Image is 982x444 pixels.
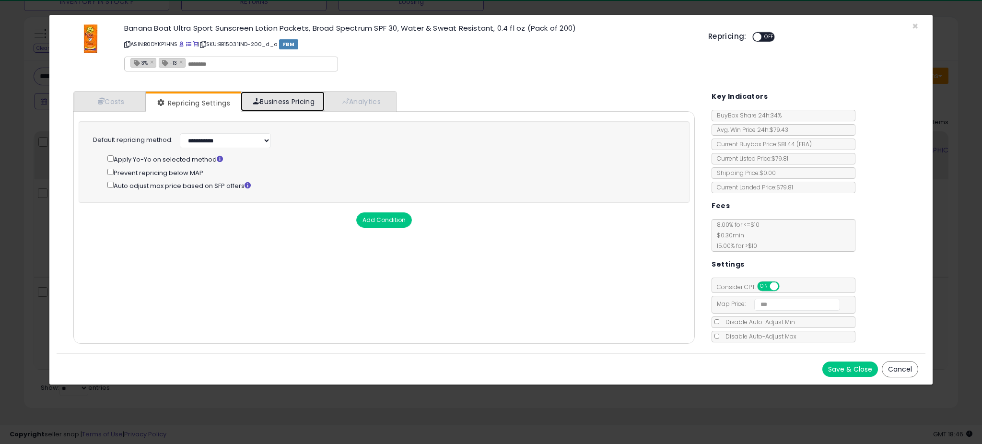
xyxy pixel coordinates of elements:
[712,300,840,308] span: Map Price:
[712,111,782,119] span: BuyBox Share 24h: 34%
[131,58,148,67] span: 3%
[107,153,673,164] div: Apply Yo-Yo on selected method
[712,231,744,239] span: $0.30 min
[150,58,156,66] a: ×
[356,212,412,228] button: Add Condition
[186,40,191,48] a: All offer listings
[279,39,298,49] span: FBM
[712,126,788,134] span: Avg. Win Price 24h: $79.43
[777,140,812,148] span: $81.44
[179,40,184,48] a: BuyBox page
[721,332,796,340] span: Disable Auto-Adjust Max
[146,93,240,113] a: Repricing Settings
[124,24,694,32] h3: Banana Boat Ultra Sport Sunscreen Lotion Packets, Broad Spectrum SPF 30, Water & Sweat Resistant,...
[712,169,776,177] span: Shipping Price: $0.00
[758,282,770,291] span: ON
[712,221,760,250] span: 8.00 % for <= $10
[712,242,757,250] span: 15.00 % for > $10
[712,258,744,270] h5: Settings
[778,282,794,291] span: OFF
[241,92,325,111] a: Business Pricing
[124,36,694,52] p: ASIN: B0DYKP1HNS | SKU: BB15031IND-200_d_a
[712,283,792,291] span: Consider CPT:
[796,140,812,148] span: ( FBA )
[882,361,918,377] button: Cancel
[712,140,812,148] span: Current Buybox Price:
[107,167,673,178] div: Prevent repricing below MAP
[721,318,795,326] span: Disable Auto-Adjust Min
[325,92,396,111] a: Analytics
[712,200,730,212] h5: Fees
[708,33,747,40] h5: Repricing:
[179,58,185,66] a: ×
[74,92,146,111] a: Costs
[761,33,777,41] span: OFF
[193,40,198,48] a: Your listing only
[712,154,788,163] span: Current Listed Price: $79.81
[822,362,878,377] button: Save & Close
[107,180,673,191] div: Auto adjust max price based on SFP offers
[912,19,918,33] span: ×
[93,136,173,145] label: Default repricing method:
[159,58,177,67] span: -13
[76,24,105,53] img: 41YkfcFMiTL._SL60_.jpg
[712,183,793,191] span: Current Landed Price: $79.81
[712,91,768,103] h5: Key Indicators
